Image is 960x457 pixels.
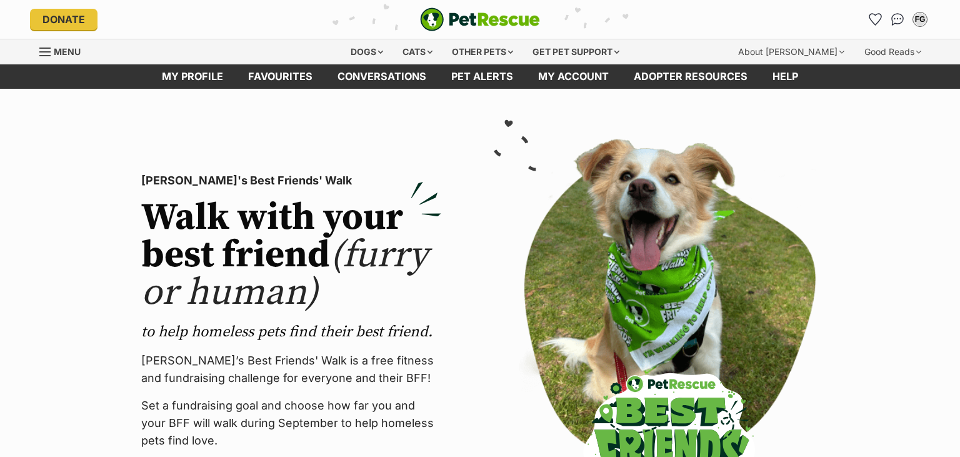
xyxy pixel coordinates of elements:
p: Set a fundraising goal and choose how far you and your BFF will walk during September to help hom... [141,397,441,449]
a: Donate [30,9,97,30]
a: Help [760,64,811,89]
div: Cats [394,39,441,64]
a: Adopter resources [621,64,760,89]
p: to help homeless pets find their best friend. [141,322,441,342]
a: Conversations [887,9,907,29]
p: [PERSON_NAME]'s Best Friends' Walk [141,172,441,189]
a: PetRescue [420,8,540,31]
img: logo-e224e6f780fb5917bec1dbf3a21bbac754714ae5b6737aabdf751b685950b380.svg [420,8,540,31]
div: Dogs [342,39,392,64]
a: Favourites [865,9,885,29]
a: conversations [325,64,439,89]
a: Favourites [236,64,325,89]
button: My account [910,9,930,29]
a: Menu [39,39,89,62]
img: chat-41dd97257d64d25036548639549fe6c8038ab92f7586957e7f3b1b290dea8141.svg [891,13,904,26]
p: [PERSON_NAME]’s Best Friends' Walk is a free fitness and fundraising challenge for everyone and t... [141,352,441,387]
span: (furry or human) [141,232,428,316]
a: My account [526,64,621,89]
h2: Walk with your best friend [141,199,441,312]
a: Pet alerts [439,64,526,89]
a: My profile [149,64,236,89]
div: About [PERSON_NAME] [729,39,853,64]
div: Good Reads [856,39,930,64]
div: FG [914,13,926,26]
div: Other pets [443,39,522,64]
div: Get pet support [524,39,628,64]
span: Menu [54,46,81,57]
ul: Account quick links [865,9,930,29]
